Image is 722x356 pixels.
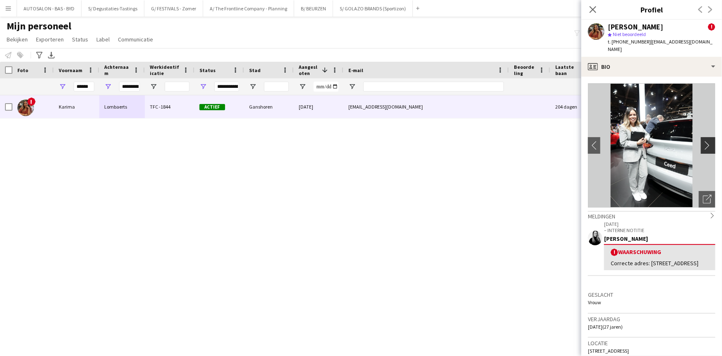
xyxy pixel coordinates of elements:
h3: Verjaardag [588,315,715,323]
input: Achternaam Filter Invoer [119,82,140,92]
span: ! [611,249,618,256]
img: Crew avatar of foto [588,83,715,208]
input: Aangesloten Filter Invoer [314,82,338,92]
input: Voornaam Filter Invoer [74,82,94,92]
button: Open Filtermenu [150,83,157,90]
div: Correcte adres: [STREET_ADDRESS] [611,259,709,267]
input: E-mail Filter Invoer [363,82,504,92]
a: Bekijken [3,34,31,45]
span: Beoordeling [514,64,535,76]
span: Label [96,36,110,43]
button: S/ GOLAZO BRANDS (Sportizon) [333,0,413,17]
span: Laatste baan [555,64,585,76]
p: [DATE] [604,221,715,227]
div: [DATE] [294,95,343,118]
a: Label [93,34,113,45]
h3: Profiel [581,4,722,15]
div: Karima [54,95,99,118]
span: ! [27,97,36,106]
span: Aangesloten [299,64,319,76]
button: B/ BEURZEN [294,0,333,17]
span: ! [708,23,715,31]
img: Karima Lombaerts [17,99,34,116]
div: [EMAIL_ADDRESS][DOMAIN_NAME] [343,95,509,118]
span: Communicatie [118,36,153,43]
button: S/ Degustaties-Tastings [82,0,144,17]
button: G/ FESTIVALS - Zomer [144,0,203,17]
div: [PERSON_NAME] [604,235,715,242]
a: Status [69,34,91,45]
input: Stad Filter Invoer [264,82,289,92]
input: Werkidentificatie Filter Invoer [165,82,189,92]
h3: Geslacht [588,291,715,298]
button: Open Filtermenu [59,83,66,90]
p: – INTERNE NOTITIE [604,227,715,233]
span: Status [199,67,216,73]
span: Exporteren [36,36,64,43]
button: Open Filtermenu [249,83,257,90]
span: | [EMAIL_ADDRESS][DOMAIN_NAME] [608,39,712,52]
div: Bio [581,57,722,77]
app-action-btn: Exporteer XLSX [46,50,56,60]
button: AUTOSALON - BAS - BYD [17,0,82,17]
div: Foto's pop-up openen [699,191,715,208]
span: Achternaam [104,64,130,76]
span: Actief [199,104,225,110]
span: Bekijken [7,36,28,43]
span: Mijn personeel [7,20,71,32]
div: Lombaerts [99,95,145,118]
button: A/ The Frontline Company - Planning [203,0,294,17]
span: t. [PHONE_NUMBER] [608,39,651,45]
div: Meldingen [588,211,715,220]
button: Open Filtermenu [199,83,207,90]
div: [PERSON_NAME] [608,23,663,31]
button: Open Filtermenu [299,83,306,90]
a: Exporteren [33,34,67,45]
span: Werkidentificatie [150,64,180,76]
span: Status [72,36,88,43]
span: Stad [249,67,261,73]
span: [STREET_ADDRESS] [588,348,629,354]
button: Open Filtermenu [348,83,356,90]
a: Communicatie [115,34,156,45]
span: Foto [17,67,28,73]
div: TFC -1844 [145,95,194,118]
div: 204 dagen [550,95,600,118]
span: Vrouw [588,299,601,305]
button: Open Filtermenu [104,83,112,90]
span: E-mail [348,67,363,73]
h3: Locatie [588,339,715,347]
app-action-btn: Geavanceerde filters [34,50,44,60]
div: Waarschuwing [611,248,709,256]
span: Voornaam [59,67,82,73]
span: [DATE] (27 jaren) [588,324,623,330]
span: Niet beoordeeld [613,31,646,37]
div: Ganshoren [244,95,294,118]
